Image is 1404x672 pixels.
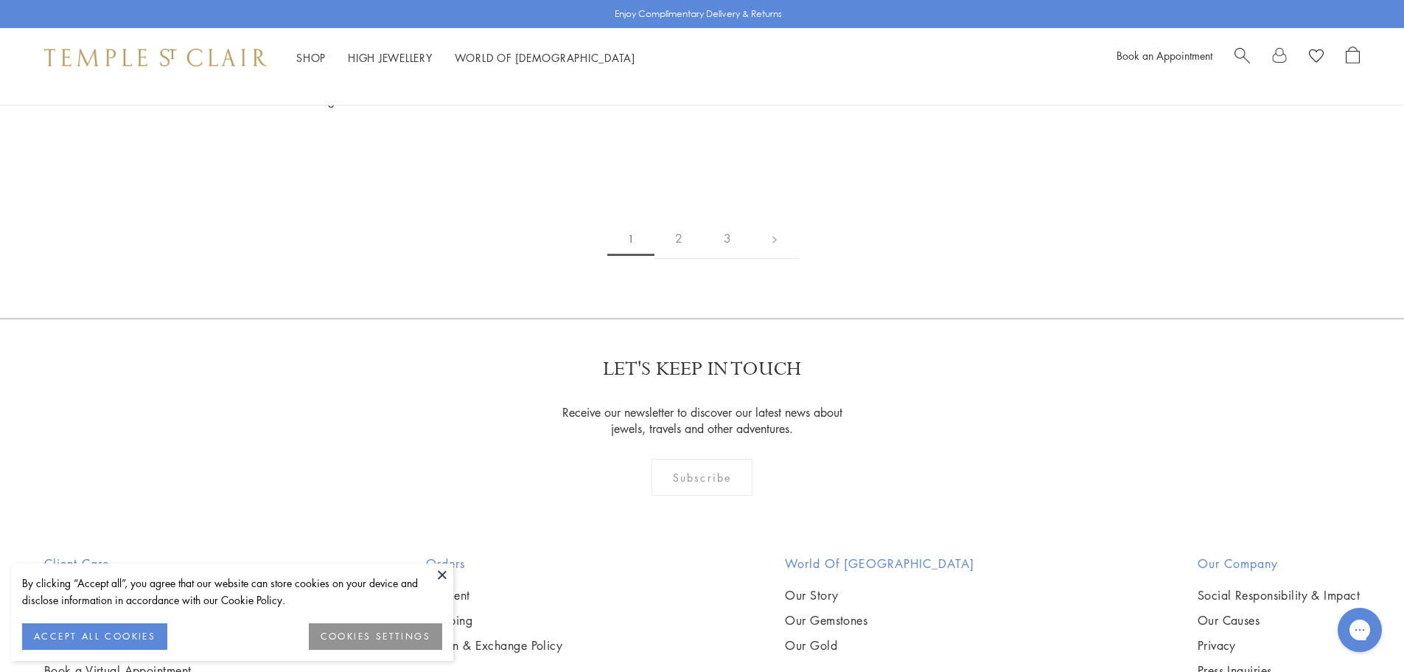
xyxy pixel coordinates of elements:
a: Privacy [1198,637,1360,654]
a: Our Story [785,587,974,603]
a: Payment [426,587,563,603]
a: Search [1234,46,1250,69]
a: World of [DEMOGRAPHIC_DATA]World of [DEMOGRAPHIC_DATA] [455,50,635,65]
a: Shipping [426,612,563,628]
a: Social Responsibility & Impact [1198,587,1360,603]
a: Our Gemstones [785,612,974,628]
img: Temple St. Clair [44,49,267,66]
a: Next page [752,218,797,259]
a: View Wishlist [1309,46,1324,69]
a: Open Shopping Bag [1346,46,1360,69]
a: Book an Appointment [1117,48,1212,63]
button: ACCEPT ALL COOKIES [22,623,167,650]
a: Our Gold [785,637,974,654]
button: COOKIES SETTINGS [309,623,442,650]
a: 3 [703,218,752,259]
div: Subscribe [652,459,752,496]
p: LET'S KEEP IN TOUCH [603,356,801,382]
nav: Main navigation [296,49,635,67]
a: Our Causes [1198,612,1360,628]
h2: Our Company [1198,555,1360,572]
a: High JewelleryHigh Jewellery [348,50,433,65]
div: By clicking “Accept all”, you agree that our website can store cookies on your device and disclos... [22,575,442,609]
h2: World of [GEOGRAPHIC_DATA] [785,555,974,572]
h2: Orders [426,555,563,572]
iframe: Gorgias live chat messenger [1330,603,1389,657]
p: Receive our newsletter to discover our latest news about jewels, travels and other adventures. [553,404,851,437]
p: Enjoy Complimentary Delivery & Returns [615,7,782,21]
h2: Client Care [44,555,203,572]
a: ShopShop [296,50,326,65]
a: 2 [654,218,703,259]
span: 1 [607,222,654,256]
a: Return & Exchange Policy [426,637,563,654]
